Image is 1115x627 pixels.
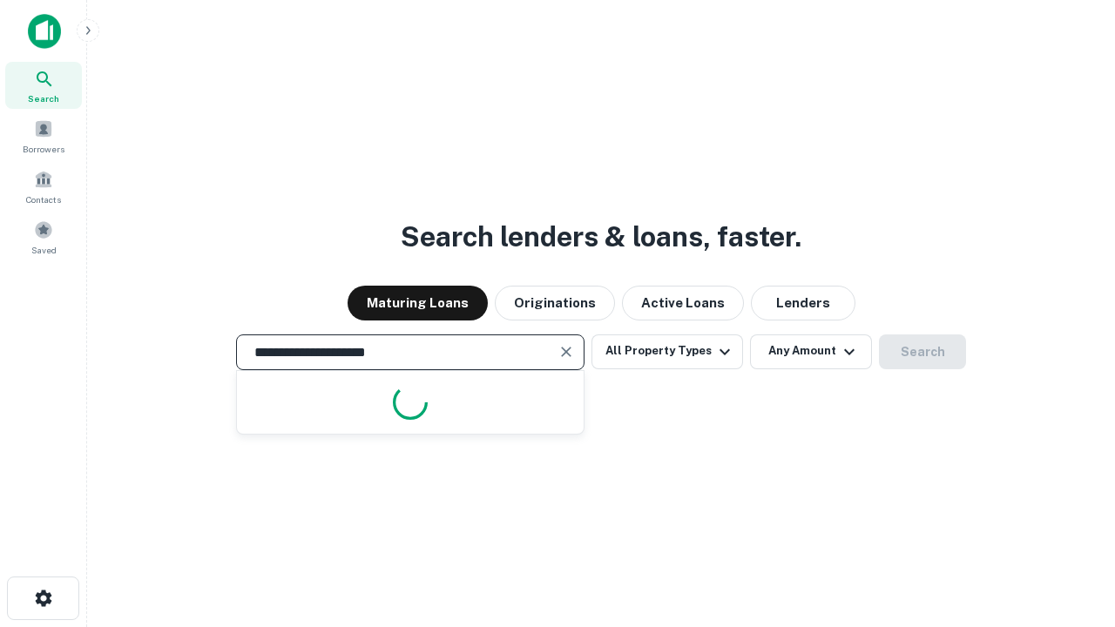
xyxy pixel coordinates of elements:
[28,91,59,105] span: Search
[554,340,578,364] button: Clear
[622,286,744,320] button: Active Loans
[1028,488,1115,571] iframe: Chat Widget
[5,62,82,109] a: Search
[23,142,64,156] span: Borrowers
[31,243,57,257] span: Saved
[751,286,855,320] button: Lenders
[5,163,82,210] a: Contacts
[591,334,743,369] button: All Property Types
[401,216,801,258] h3: Search lenders & loans, faster.
[750,334,872,369] button: Any Amount
[5,112,82,159] a: Borrowers
[5,213,82,260] a: Saved
[348,286,488,320] button: Maturing Loans
[28,14,61,49] img: capitalize-icon.png
[495,286,615,320] button: Originations
[26,192,61,206] span: Contacts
